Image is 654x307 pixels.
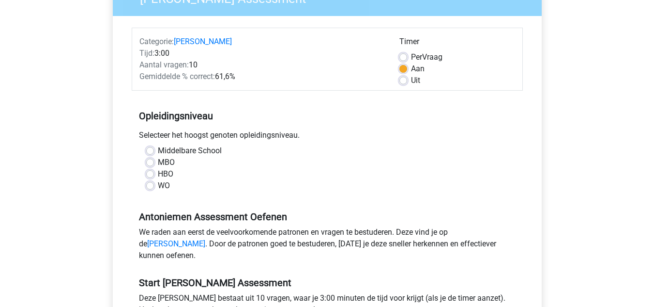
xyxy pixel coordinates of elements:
div: Timer [399,36,515,51]
span: Per [411,52,422,62]
a: [PERSON_NAME] [174,37,232,46]
label: MBO [158,157,175,168]
div: Selecteer het hoogst genoten opleidingsniveau. [132,129,523,145]
span: Gemiddelde % correct: [139,72,215,81]
h5: Antoniemen Assessment Oefenen [139,211,516,223]
h5: Start [PERSON_NAME] Assessment [139,277,516,289]
label: Middelbare School [158,145,222,157]
div: 61,6% [132,71,392,82]
label: Aan [411,63,425,75]
h5: Opleidingsniveau [139,106,516,126]
label: WO [158,180,170,192]
div: We raden aan eerst de veelvoorkomende patronen en vragen te bestuderen. Deze vind je op de . Door... [132,226,523,265]
div: 10 [132,59,392,71]
label: Vraag [411,51,442,63]
div: 3:00 [132,48,392,59]
span: Aantal vragen: [139,60,189,69]
span: Categorie: [139,37,174,46]
label: Uit [411,75,420,86]
span: Tijd: [139,48,154,58]
label: HBO [158,168,173,180]
a: [PERSON_NAME] [147,239,205,248]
